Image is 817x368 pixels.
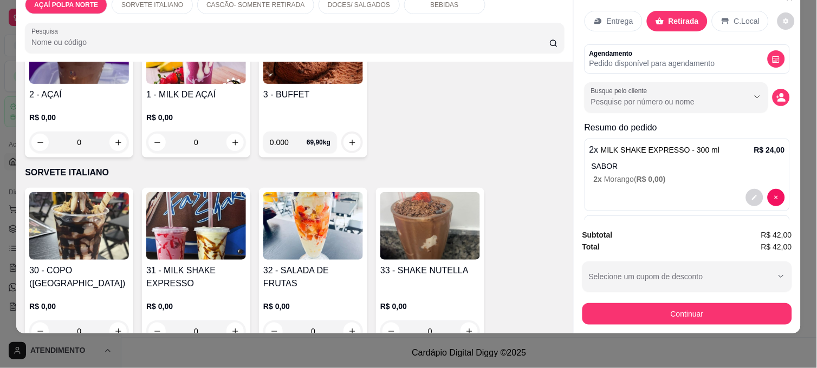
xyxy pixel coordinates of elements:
p: AÇAÍ POLPA NORTE [34,1,98,9]
p: C.Local [734,16,760,27]
p: SORVETE ITALIANO [25,166,565,179]
p: DOCES/ SALGADOS [328,1,390,9]
button: increase-product-quantity [343,134,361,151]
img: product-image [380,192,480,260]
h4: 1 - MILK DE AÇAÍ [146,88,246,101]
input: Pesquisa [31,37,549,48]
p: Entrega [607,16,633,27]
input: 0.00 [270,132,307,153]
span: MILK SHAKE EXPRESSO - 300 ml [601,146,719,154]
p: BEBIDAS [431,1,459,9]
button: decrease-product-quantity [746,189,763,206]
h4: 31 - MILK SHAKE EXPRESSO [146,264,246,290]
p: R$ 0,00 [29,301,129,312]
img: product-image [29,192,129,260]
p: R$ 0,00 [146,112,246,123]
h4: 3 - BUFFET [263,88,363,101]
button: Show suggestions [749,88,766,106]
button: decrease-product-quantity [768,189,785,206]
h4: 33 - SHAKE NUTELLA [380,264,480,277]
button: Continuar [582,303,792,325]
span: R$ 42,00 [761,229,792,241]
p: R$ 0,00 [146,301,246,312]
button: decrease-product-quantity [768,50,785,68]
span: 2 x [594,175,604,183]
strong: Total [582,242,600,251]
strong: Subtotal [582,231,613,239]
p: CASCÃO- SOMENTE RETIRADA [206,1,304,9]
h4: 32 - SALADA DE FRUTAS [263,264,363,290]
p: Resumo do pedido [585,121,790,134]
p: 2 x [589,143,720,156]
p: Morango ( [594,174,785,185]
button: decrease-product-quantity [777,12,795,30]
span: R$ 0,00 ) [637,175,666,183]
img: product-image [263,192,363,260]
h4: 2 - AÇAÍ [29,88,129,101]
p: Retirada [669,16,699,27]
p: SORVETE ITALIANO [121,1,183,9]
p: Agendamento [589,49,715,58]
h4: 30 - COPO ([GEOGRAPHIC_DATA]) [29,264,129,290]
img: product-image [146,192,246,260]
p: R$ 0,00 [380,301,480,312]
button: decrease-product-quantity [773,89,790,106]
label: Pesquisa [31,27,62,36]
p: R$ 0,00 [29,112,129,123]
button: Selecione um cupom de desconto [582,261,792,292]
input: Busque pelo cliente [591,96,731,107]
p: R$ 0,00 [263,301,363,312]
p: Pedido disponível para agendamento [589,58,715,69]
p: R$ 24,00 [754,144,785,155]
label: Busque pelo cliente [591,86,651,95]
span: R$ 42,00 [761,241,792,253]
p: SABOR [592,161,785,172]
